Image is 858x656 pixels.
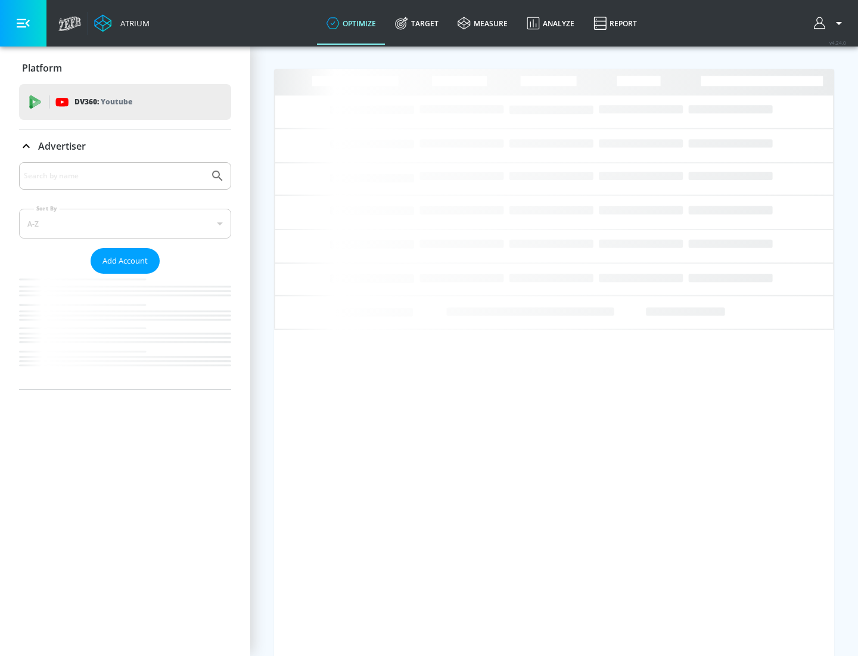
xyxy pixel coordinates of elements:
a: optimize [317,2,386,45]
div: A-Z [19,209,231,239]
a: measure [448,2,517,45]
input: Search by name [24,168,204,184]
div: Platform [19,51,231,85]
nav: list of Advertiser [19,274,231,389]
a: Target [386,2,448,45]
a: Atrium [94,14,150,32]
p: Youtube [101,95,132,108]
div: Advertiser [19,162,231,389]
p: Platform [22,61,62,75]
div: DV360: Youtube [19,84,231,120]
a: Report [584,2,646,45]
label: Sort By [34,205,60,212]
span: v 4.24.0 [829,39,846,46]
p: Advertiser [38,140,86,153]
div: Advertiser [19,129,231,163]
a: Analyze [517,2,584,45]
button: Add Account [91,248,160,274]
p: DV360: [74,95,132,109]
span: Add Account [102,254,148,268]
div: Atrium [116,18,150,29]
